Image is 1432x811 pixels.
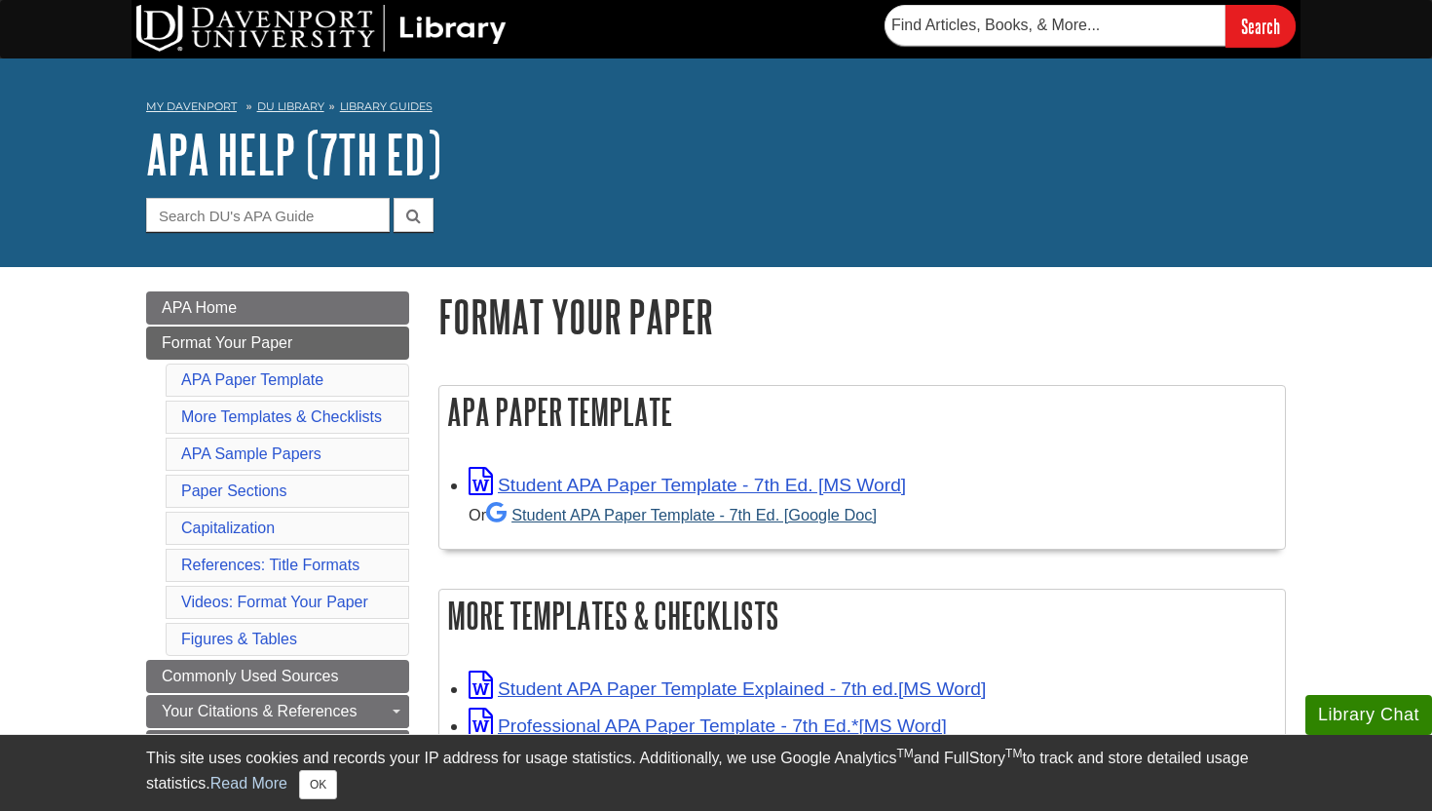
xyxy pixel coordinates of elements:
a: Link opens in new window [469,715,947,736]
a: References: Title Formats [181,557,359,573]
span: Your Citations & References [162,703,357,719]
a: Format Your Paper [146,327,409,360]
span: Format Your Paper [162,334,292,351]
a: Link opens in new window [469,475,906,495]
div: This site uses cookies and records your IP address for usage statistics. Additionally, we use Goo... [146,747,1286,799]
a: APA Help (7th Ed) [146,124,441,184]
sup: TM [1005,747,1022,760]
a: APA Home [146,291,409,325]
a: My Davenport [146,98,237,115]
a: Commonly Used Sources [146,660,409,693]
a: Figures & Tables [181,631,297,647]
span: APA Home [162,299,237,316]
a: Your Citations & References [146,695,409,728]
a: Capitalization [181,520,275,536]
form: Searches DU Library's articles, books, and more [885,5,1296,47]
a: More APA Help [146,730,409,763]
img: DU Library [136,5,507,52]
input: Search DU's APA Guide [146,198,390,232]
a: Videos: Format Your Paper [181,594,368,610]
a: DU Library [257,99,324,113]
h2: APA Paper Template [439,386,1285,438]
h2: More Templates & Checklists [439,590,1285,641]
a: Link opens in new window [469,678,986,699]
span: Commonly Used Sources [162,668,338,684]
a: More Templates & Checklists [181,408,382,425]
a: Paper Sections [181,483,287,499]
button: Close [299,770,337,799]
a: Library Guides [340,99,433,113]
a: Read More [210,775,287,792]
a: APA Paper Template [181,371,323,388]
input: Search [1225,5,1296,47]
a: APA Sample Papers [181,445,321,462]
a: Student APA Paper Template - 7th Ed. [Google Doc] [486,506,877,523]
sup: TM [896,747,913,760]
div: Guide Page Menu [146,291,409,798]
input: Find Articles, Books, & More... [885,5,1225,46]
h1: Format Your Paper [438,291,1286,341]
nav: breadcrumb [146,94,1286,125]
button: Library Chat [1305,695,1432,735]
small: Or [469,506,877,523]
